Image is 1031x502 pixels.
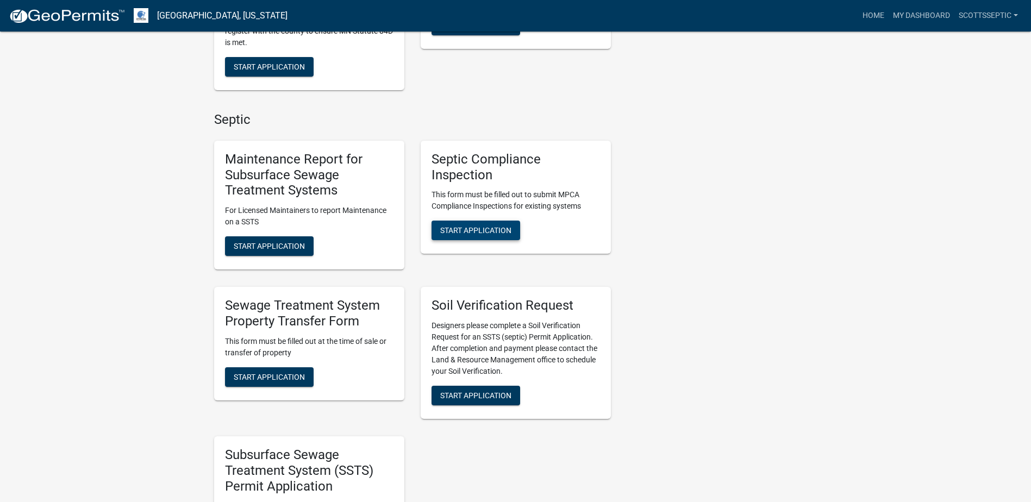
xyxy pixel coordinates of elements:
[440,226,511,235] span: Start Application
[889,5,954,26] a: My Dashboard
[954,5,1022,26] a: scottsseptic
[134,8,148,23] img: Otter Tail County, Minnesota
[432,221,520,240] button: Start Application
[234,242,305,250] span: Start Application
[432,386,520,405] button: Start Application
[234,62,305,71] span: Start Application
[225,367,314,387] button: Start Application
[858,5,889,26] a: Home
[432,320,600,377] p: Designers please complete a Soil Verification Request for an SSTS (septic) Permit Application. Af...
[225,336,393,359] p: This form must be filled out at the time of sale or transfer of property
[225,236,314,256] button: Start Application
[234,372,305,381] span: Start Application
[225,447,393,494] h5: Subsurface Sewage Treatment System (SSTS) Permit Application
[225,205,393,228] p: For Licensed Maintainers to report Maintenance on a SSTS
[225,57,314,77] button: Start Application
[225,152,393,198] h5: Maintenance Report for Subsurface Sewage Treatment Systems
[225,298,393,329] h5: Sewage Treatment System Property Transfer Form
[440,391,511,400] span: Start Application
[432,16,520,35] button: Start Application
[157,7,288,25] a: [GEOGRAPHIC_DATA], [US_STATE]
[432,189,600,212] p: This form must be filled out to submit MPCA Compliance Inspections for existing systems
[214,112,611,128] h4: Septic
[432,152,600,183] h5: Septic Compliance Inspection
[432,298,600,313] h5: Soil Verification Request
